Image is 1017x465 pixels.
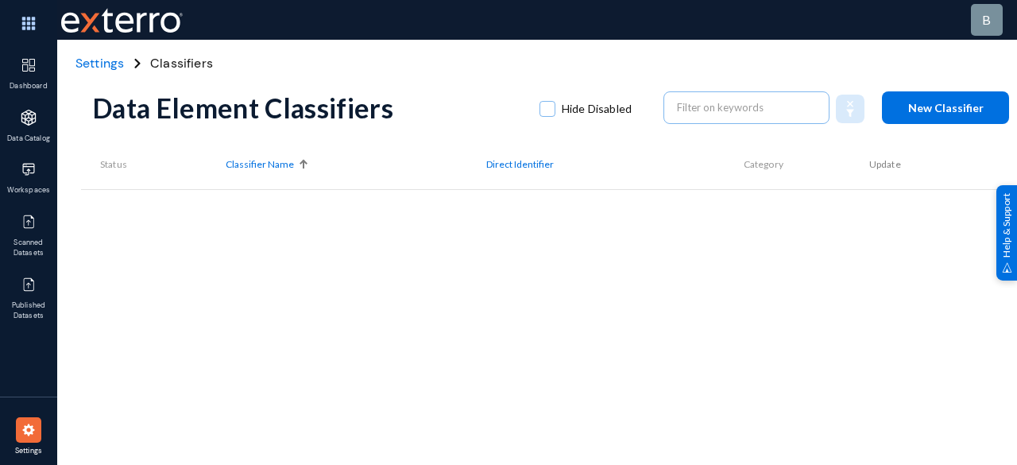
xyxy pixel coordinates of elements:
[982,12,991,27] span: b
[3,185,55,196] span: Workspaces
[226,157,485,172] div: Classifier Name
[996,184,1017,280] div: Help & Support
[882,91,1009,124] button: New Classifier
[100,158,127,170] span: Status
[1002,262,1012,273] img: help_support.svg
[677,95,817,119] input: Filter on keywords
[61,8,183,33] img: exterro-work-mark.svg
[3,446,55,457] span: Settings
[21,422,37,438] img: icon-settings.svg
[21,277,37,293] img: icon-published.svg
[486,157,554,172] span: Direct Identifier
[226,157,294,172] span: Classifier Name
[57,4,180,37] span: Exterro
[21,57,37,73] img: icon-dashboard.svg
[3,238,55,259] span: Scanned Datasets
[908,101,984,114] span: New Classifier
[3,134,55,145] span: Data Catalog
[982,10,991,29] div: b
[150,54,213,73] span: Classifiers
[3,300,55,322] span: Published Datasets
[93,91,524,124] div: Data Element Classifiers
[486,157,744,172] div: Direct Identifier
[3,81,55,92] span: Dashboard
[75,55,124,72] span: Settings
[562,97,632,121] span: Hide Disabled
[21,214,37,230] img: icon-published.svg
[744,158,783,170] span: Category
[21,110,37,126] img: icon-applications.svg
[21,161,37,177] img: icon-workspace.svg
[5,6,52,41] img: app launcher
